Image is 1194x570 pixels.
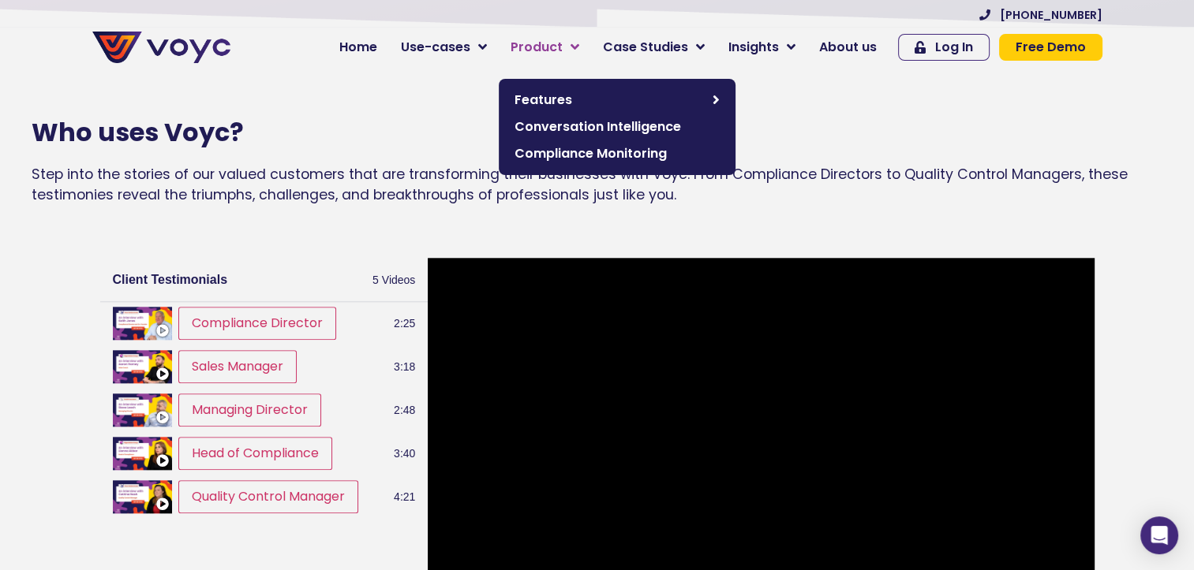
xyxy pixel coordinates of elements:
[32,117,1162,147] h2: Who uses Voyc?
[372,258,415,288] span: 5 Videos
[113,480,172,513] img: Quality Control Manager
[92,32,230,63] img: voyc-full-logo
[394,389,415,432] span: 2:48
[113,307,172,340] img: Compliance Director
[32,164,1162,206] p: Step into the stories of our valued customers that are transforming their businesses with Voyc. F...
[113,264,228,295] h2: Client Testimonials
[178,350,297,383] button: Sales Manager
[113,393,172,427] img: Managing Director
[328,32,389,63] a: Home
[898,34,990,61] a: Log In
[178,307,336,340] button: Compliance Director
[499,32,591,63] a: Product
[1000,9,1102,20] span: [PHONE_NUMBER]
[999,34,1102,61] a: Free Demo
[209,128,263,146] span: Job title
[507,87,728,114] a: Features
[339,38,377,57] span: Home
[394,302,415,345] span: 2:25
[507,140,728,167] a: Compliance Monitoring
[178,480,358,513] button: Quality Control Manager
[209,63,249,81] span: Phone
[819,38,877,57] span: About us
[515,144,720,163] span: Compliance Monitoring
[591,32,717,63] a: Case Studies
[394,432,415,475] span: 3:40
[515,117,720,136] span: Conversation Intelligence
[935,41,973,54] span: Log In
[325,328,399,344] a: Privacy Policy
[717,32,807,63] a: Insights
[178,393,321,427] button: Managing Director
[394,345,415,389] span: 3:18
[1140,516,1178,554] div: Open Intercom Messenger
[507,114,728,140] a: Conversation Intelligence
[178,437,332,470] button: Head of Compliance
[1016,41,1086,54] span: Free Demo
[515,91,705,110] span: Features
[113,350,172,383] img: Sales Manager
[728,38,779,57] span: Insights
[401,38,470,57] span: Use-cases
[511,38,563,57] span: Product
[807,32,889,63] a: About us
[394,475,415,519] span: 4:21
[603,38,688,57] span: Case Studies
[113,437,172,470] img: Head of Compliance
[979,9,1102,20] a: [PHONE_NUMBER]
[389,32,499,63] a: Use-cases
